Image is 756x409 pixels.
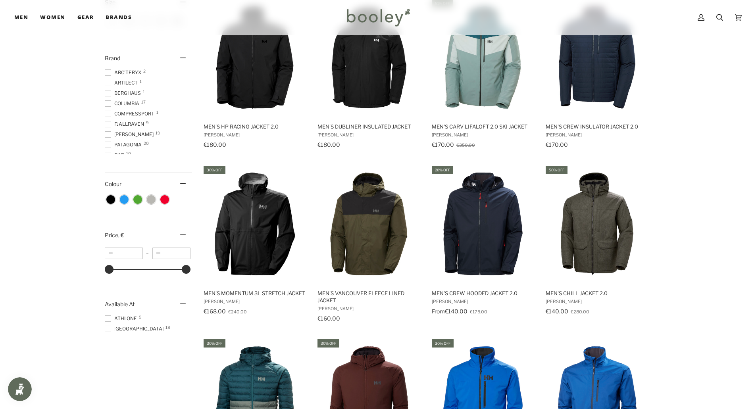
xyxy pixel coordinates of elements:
span: €168.00 [204,308,226,315]
span: Men's Chill Jacket 2.0 [546,290,648,297]
img: Booley [343,6,413,29]
span: [PERSON_NAME] [204,132,306,138]
a: Men's Chill Jacket 2.0 [544,165,650,325]
span: Men [14,13,28,21]
a: Men's Vancouver Fleece Lined Jacket [316,165,421,325]
span: €180.00 [204,141,226,148]
span: €160.00 [317,315,340,322]
span: [PERSON_NAME] [204,299,306,304]
span: Columbia [105,100,142,107]
span: [PERSON_NAME] [317,306,420,311]
span: 2 [143,69,146,73]
span: Men's Crew Hooded Jacket 2.0 [432,290,535,297]
div: 30% off [432,339,454,348]
span: 9 [146,121,149,125]
span: €175.00 [470,309,487,315]
span: Men's HP Racing Jacket 2.0 [204,123,306,130]
span: €350.00 [456,142,475,148]
span: 10 [126,152,131,156]
span: €170.00 [432,141,454,148]
span: , € [118,232,124,238]
span: €170.00 [546,141,568,148]
span: Available At [105,301,135,307]
span: 20 [144,141,149,145]
span: – [143,250,152,256]
span: Colour: Grey [147,195,156,204]
img: Helly Hansen Men's Crew Hooded Jacket 2.0 Navy - Booley Galway [431,171,536,277]
img: Helly Hansen Men's Carv LifaLoft 2.0 Ski Jacket Cactus - Booley Galway [431,5,536,110]
span: Men's Dubliner Insulated Jacket [317,123,420,130]
span: [PERSON_NAME] [546,132,648,138]
span: [PERSON_NAME] [432,132,535,138]
span: €240.00 [228,309,247,315]
span: Colour: Black [106,195,115,204]
span: Rab [105,152,127,159]
span: Athlone [105,315,139,322]
span: [PERSON_NAME] [105,131,156,138]
span: Men's Carv LifaLoft 2.0 Ski Jacket [432,123,535,130]
div: 30% off [317,339,339,348]
span: 18 [165,325,170,329]
span: 1 [140,79,142,83]
span: Brand [105,55,120,61]
span: €140.00 [546,308,568,315]
span: €180.00 [317,141,340,148]
span: Artilect [105,79,140,86]
span: Fjallraven [105,121,146,128]
iframe: Button to open loyalty program pop-up [8,377,32,401]
span: Price [105,232,124,238]
span: [PERSON_NAME] [432,299,535,304]
img: Helly Hansen Men's Vancouver Fleece Lined Jacket Utility Green - Booley Galway [316,171,421,277]
img: Helly Hansen Men's Crew Insulator Jacket 2.0 Navy - Booley Galway [544,5,650,110]
img: Helly Hansen Men's Momentum 3L Stretch Jacket Black - Booley Galway [202,171,308,277]
img: Helly Hansen Men's HP Racing Jacket 2.0 Ebony - Booley Galway [202,5,308,110]
div: 20% off [432,166,453,174]
span: From [432,308,445,315]
div: 30% off [204,339,225,348]
span: Men's Crew Insulator Jacket 2.0 [546,123,648,130]
span: Colour: Blue [120,195,129,204]
span: Colour: Green [133,195,142,204]
span: Women [40,13,65,21]
span: COMPRESSPORT [105,110,157,117]
span: [PERSON_NAME] [546,299,648,304]
span: 1 [156,110,158,114]
img: Helly Hansen Men's Chill Jacket 2.0 Beluga - Booley Galway [544,171,650,277]
span: Colour: Red [160,195,169,204]
a: Men's Crew Hooded Jacket 2.0 [431,165,536,325]
span: Berghaus [105,90,143,97]
span: Men's Vancouver Fleece Lined Jacket [317,290,420,304]
span: Gear [77,13,94,21]
span: 17 [141,100,146,104]
span: €140.00 [445,308,467,315]
div: 30% off [204,166,225,174]
span: 1 [143,90,145,94]
span: [PERSON_NAME] [317,132,420,138]
span: Patagonia [105,141,144,148]
span: [GEOGRAPHIC_DATA] [105,325,166,332]
div: 50% off [546,166,567,174]
span: Arc'teryx [105,69,144,76]
img: Helly Hansen Men's Dubliner Insulated Jacket Black - Booley Galway [316,5,421,110]
span: 19 [156,131,160,135]
span: Colour [105,180,127,187]
span: Brands [106,13,132,21]
a: Men's Momentum 3L Stretch Jacket [202,165,308,325]
span: €280.00 [571,309,589,315]
span: Men's Momentum 3L Stretch Jacket [204,290,306,297]
span: 9 [139,315,142,319]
